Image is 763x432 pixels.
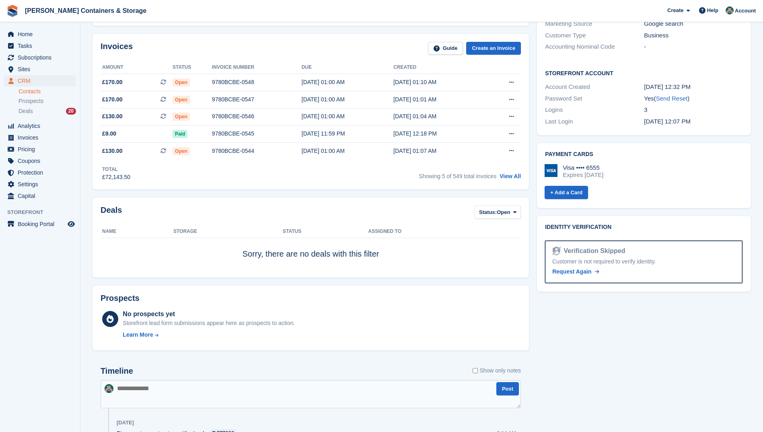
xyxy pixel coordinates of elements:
[726,6,734,14] img: Julia Marcham
[212,147,302,155] div: 9780BCBE-0544
[393,95,485,104] div: [DATE] 01:01 AM
[545,151,743,158] h2: Payment cards
[101,294,140,303] h2: Prospects
[4,132,76,143] a: menu
[102,173,130,181] div: £72,143.50
[545,117,644,126] div: Last Login
[4,29,76,40] a: menu
[644,31,743,40] div: Business
[393,112,485,121] div: [DATE] 01:04 AM
[4,155,76,167] a: menu
[18,155,66,167] span: Coupons
[644,118,691,125] time: 2025-07-18 11:07:39 UTC
[173,130,187,138] span: Paid
[393,147,485,155] div: [DATE] 01:07 AM
[707,6,718,14] span: Help
[66,108,76,115] div: 20
[173,113,190,121] span: Open
[102,112,123,121] span: £130.00
[212,130,302,138] div: 9780BCBE-0545
[18,190,66,202] span: Capital
[123,331,153,339] div: Learn More
[19,97,76,105] a: Prospects
[4,64,76,75] a: menu
[302,61,393,74] th: Due
[173,96,190,104] span: Open
[212,78,302,86] div: 9780BCBE-0548
[6,5,19,17] img: stora-icon-8386f47178a22dfd0bd8f6a31ec36ba5ce8667c1dd55bd0f319d3a0aa187defe.svg
[466,42,521,55] a: Create an Invoice
[545,186,588,199] a: + Add a Card
[18,167,66,178] span: Protection
[123,331,295,339] a: Learn More
[419,173,496,179] span: Showing 5 of 549 total invoices
[102,166,130,173] div: Total
[302,78,393,86] div: [DATE] 01:00 AM
[302,130,393,138] div: [DATE] 11:59 PM
[19,107,76,115] a: Deals 20
[545,105,644,115] div: Logins
[173,61,212,74] th: Status
[735,7,756,15] span: Account
[4,218,76,230] a: menu
[101,61,173,74] th: Amount
[644,82,743,92] div: [DATE] 12:32 PM
[173,78,190,86] span: Open
[545,94,644,103] div: Password Set
[102,147,123,155] span: £130.00
[393,130,485,138] div: [DATE] 12:18 PM
[473,366,478,375] input: Show only notes
[4,120,76,132] a: menu
[302,95,393,104] div: [DATE] 01:00 AM
[561,246,625,256] div: Verification Skipped
[644,105,743,115] div: 3
[117,420,134,426] div: [DATE]
[479,208,497,216] span: Status:
[545,69,743,77] h2: Storefront Account
[656,95,687,102] a: Send Reset
[4,167,76,178] a: menu
[667,6,683,14] span: Create
[19,107,33,115] span: Deals
[101,206,122,220] h2: Deals
[496,382,519,395] button: Post
[545,42,644,51] div: Accounting Nominal Code
[473,366,521,375] label: Show only notes
[4,190,76,202] a: menu
[173,147,190,155] span: Open
[102,130,116,138] span: £9.00
[552,267,599,276] a: Request Again
[644,19,743,29] div: Google search
[545,82,644,92] div: Account Created
[654,95,689,102] span: ( )
[4,52,76,63] a: menu
[101,42,133,55] h2: Invoices
[18,218,66,230] span: Booking Portal
[18,40,66,51] span: Tasks
[644,42,743,51] div: -
[644,94,743,103] div: Yes
[18,52,66,63] span: Subscriptions
[66,219,76,229] a: Preview store
[393,78,485,86] div: [DATE] 01:10 AM
[18,64,66,75] span: Sites
[173,225,283,238] th: Storage
[368,225,521,238] th: Assigned to
[545,224,743,230] h2: Identity verification
[102,78,123,86] span: £170.00
[283,225,368,238] th: Status
[123,309,295,319] div: No prospects yet
[212,112,302,121] div: 9780BCBE-0546
[105,384,113,393] img: Julia Marcham
[475,206,521,219] button: Status: Open
[545,31,644,40] div: Customer Type
[563,164,603,171] div: Visa •••• 6555
[18,132,66,143] span: Invoices
[18,75,66,86] span: CRM
[4,40,76,51] a: menu
[123,319,295,327] div: Storefront lead form submissions appear here as prospects to action.
[4,179,76,190] a: menu
[552,268,592,275] span: Request Again
[102,95,123,104] span: £170.00
[563,171,603,179] div: Expires [DATE]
